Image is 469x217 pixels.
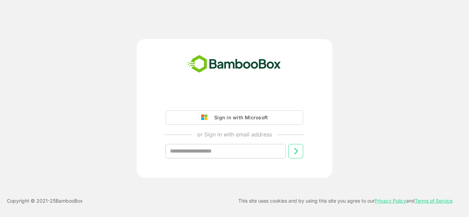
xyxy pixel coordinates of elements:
div: Sign in with Microsoft [211,113,268,122]
p: This site uses cookies and by using this site you agree to our and [238,197,453,205]
button: Sign in with Microsoft [166,110,303,125]
p: Copyright © 2021- 25 BambooBox [7,197,83,205]
a: Terms of Service [415,198,453,204]
iframe: Sign in with Google Button [162,91,307,106]
img: bamboobox [184,53,285,75]
img: google [201,114,211,121]
p: or Sign in with email address [197,130,272,138]
a: Privacy Policy [375,198,406,204]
